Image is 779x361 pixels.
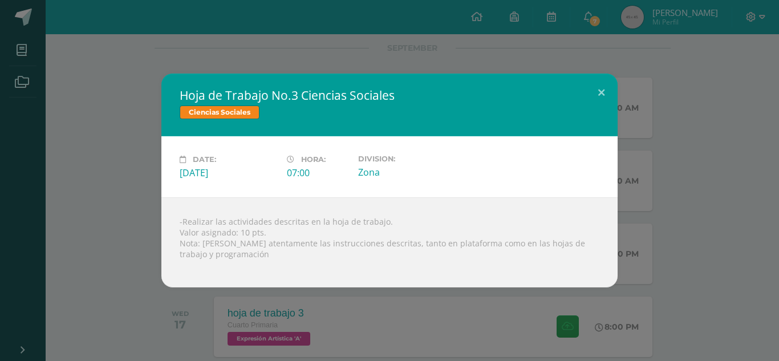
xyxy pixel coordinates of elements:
label: Division: [358,155,456,163]
div: [DATE] [180,167,278,179]
div: Zona [358,166,456,179]
span: Ciencias Sociales [180,106,259,119]
div: -Realizar las actividades descritas en la hoja de trabajo. Valor asignado: 10 pts. Nota: [PERSON_... [161,197,618,287]
div: 07:00 [287,167,349,179]
span: Hora: [301,155,326,164]
button: Close (Esc) [585,74,618,112]
span: Date: [193,155,216,164]
h2: Hoja de Trabajo No.3 Ciencias Sociales [180,87,599,103]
